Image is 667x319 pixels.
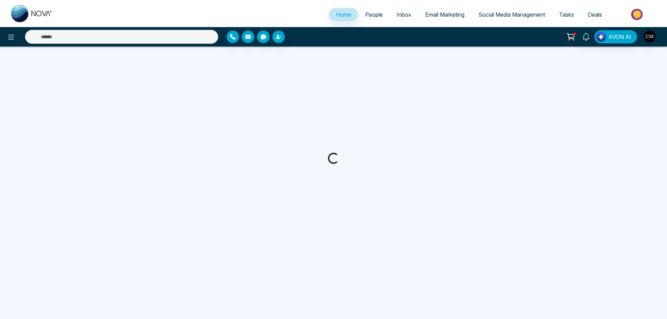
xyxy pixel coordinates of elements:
span: AVON AI [608,33,631,41]
span: Social Media Management [478,11,545,18]
span: Email Marketing [425,11,464,18]
span: Inbox [397,11,411,18]
a: Home [329,8,358,21]
a: Email Marketing [418,8,471,21]
a: Social Media Management [471,8,552,21]
span: Deals [588,11,602,18]
a: Tasks [552,8,581,21]
span: Tasks [559,11,574,18]
span: Home [336,11,351,18]
img: User Avatar [644,31,656,42]
span: People [365,11,383,18]
img: Nova CRM Logo [11,5,53,22]
a: Deals [581,8,609,21]
button: AVON AI [594,30,637,43]
a: People [358,8,390,21]
a: Inbox [390,8,418,21]
img: Lead Flow [596,32,606,42]
img: Market-place.gif [612,7,663,22]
